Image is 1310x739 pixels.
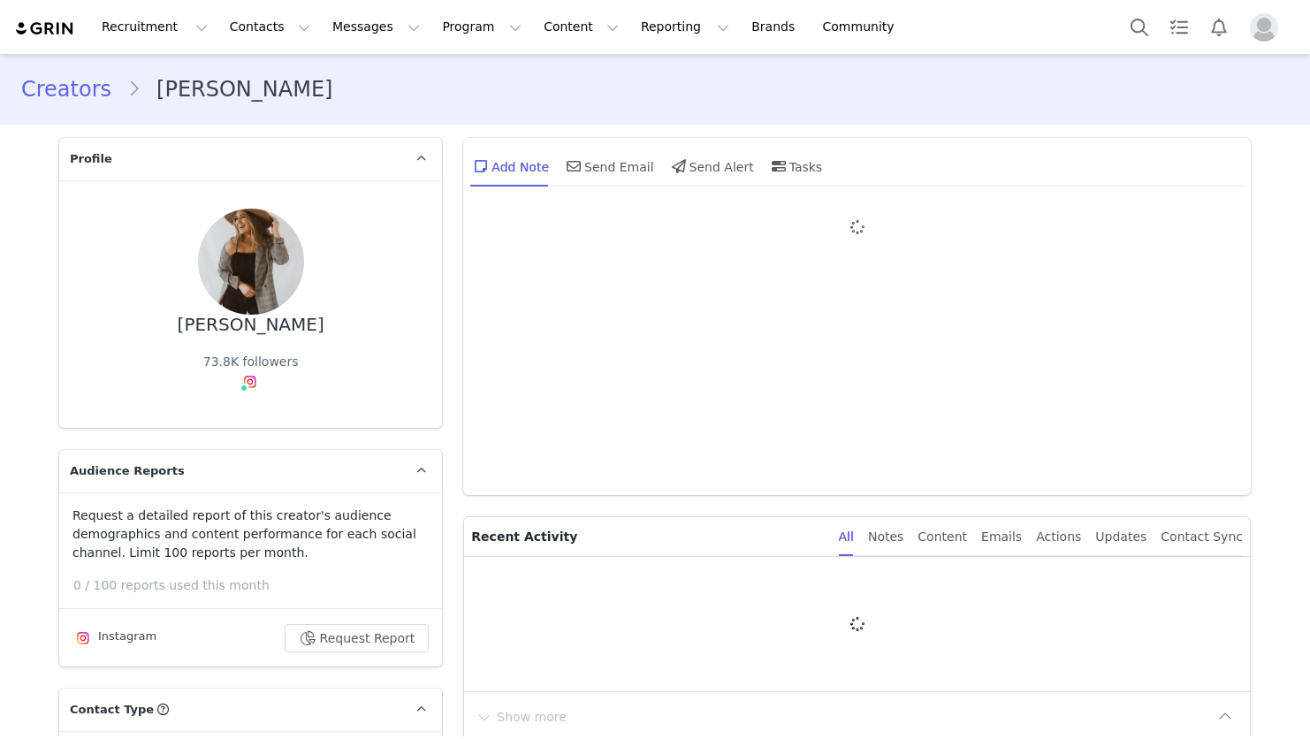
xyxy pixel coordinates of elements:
[70,150,112,168] span: Profile
[203,353,299,371] div: 73.8K followers
[981,517,1022,557] div: Emails
[839,517,854,557] div: All
[1036,517,1081,557] div: Actions
[768,145,823,187] div: Tasks
[72,507,429,562] p: Request a detailed report of this creator's audience demographics and content performance for eac...
[1239,13,1296,42] button: Profile
[475,703,567,731] button: Show more
[91,7,218,47] button: Recruitment
[73,576,442,595] p: 0 / 100 reports used this month
[1160,7,1199,47] a: Tasks
[812,7,913,47] a: Community
[70,701,154,719] span: Contact Type
[563,145,654,187] div: Send Email
[1095,517,1146,557] div: Updates
[21,73,127,105] a: Creators
[72,628,156,649] div: Instagram
[918,517,967,557] div: Content
[1250,13,1278,42] img: placeholder-profile.jpg
[322,7,430,47] button: Messages
[533,7,629,47] button: Content
[868,517,903,557] div: Notes
[470,145,549,187] div: Add Note
[741,7,811,47] a: Brands
[471,517,824,556] p: Recent Activity
[178,315,324,335] div: [PERSON_NAME]
[70,462,185,480] span: Audience Reports
[14,20,76,37] img: grin logo
[1161,517,1243,557] div: Contact Sync
[198,209,304,315] img: 4c36fea9-99c4-4956-8474-fbd8f07a394e.jpg
[1120,7,1159,47] button: Search
[668,145,754,187] div: Send Alert
[219,7,321,47] button: Contacts
[1200,7,1238,47] button: Notifications
[285,624,430,652] button: Request Report
[76,631,90,645] img: instagram.svg
[243,375,257,389] img: instagram.svg
[630,7,740,47] button: Reporting
[431,7,532,47] button: Program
